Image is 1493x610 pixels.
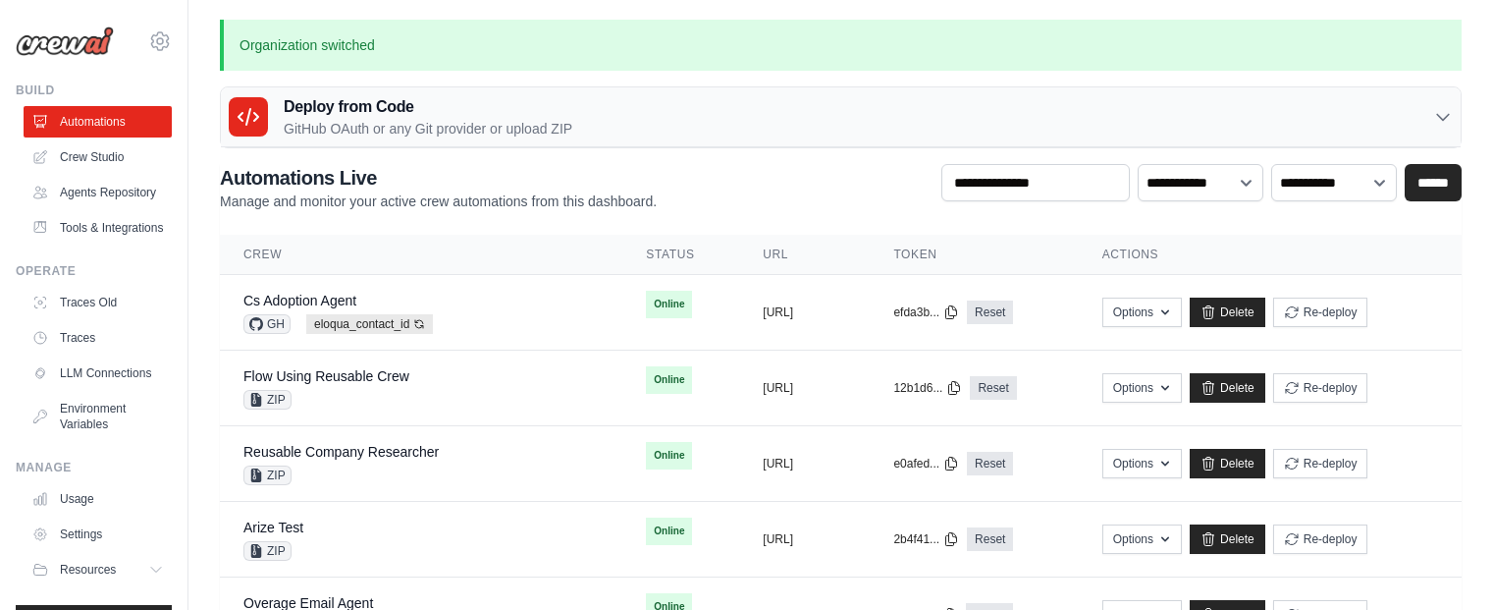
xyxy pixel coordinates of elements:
span: Online [646,442,692,470]
button: 12b1d6... [893,380,962,396]
th: URL [739,235,870,275]
th: Crew [220,235,622,275]
div: Operate [16,263,172,279]
button: Re-deploy [1273,525,1368,554]
a: Reusable Company Researcher [243,444,439,460]
a: Traces Old [24,287,172,318]
a: Reset [967,527,1013,551]
a: Delete [1190,298,1265,327]
span: ZIP [243,466,292,485]
a: Arize Test [243,520,303,535]
button: efda3b... [893,305,959,320]
span: Online [646,291,692,318]
span: Online [646,366,692,394]
a: Reset [967,452,1013,475]
p: Organization switched [220,20,1462,71]
a: Automations [24,106,172,138]
span: Resources [60,562,116,578]
a: Usage [24,483,172,515]
button: Options [1102,525,1182,554]
a: Delete [1190,449,1265,478]
a: LLM Connections [24,358,172,389]
button: 2b4f41... [893,531,959,547]
span: Online [646,518,692,545]
span: ZIP [243,390,292,410]
img: Logo [16,27,114,56]
a: Reset [970,376,1016,400]
th: Status [622,235,739,275]
button: Re-deploy [1273,449,1368,478]
h3: Deploy from Code [284,95,572,119]
th: Token [870,235,1078,275]
a: Crew Studio [24,141,172,173]
button: Resources [24,554,172,585]
span: ZIP [243,541,292,561]
a: Reset [967,301,1013,324]
a: Delete [1190,525,1265,554]
p: Manage and monitor your active crew automations from this dashboard. [220,192,657,211]
a: Agents Repository [24,177,172,208]
a: Delete [1190,373,1265,403]
button: Options [1102,373,1182,403]
div: Manage [16,460,172,475]
span: eloqua_contact_id [306,314,433,334]
a: Cs Adoption Agent [243,293,356,308]
a: Flow Using Reusable Crew [243,368,409,384]
a: Environment Variables [24,393,172,440]
div: Build [16,83,172,98]
span: GH [243,314,291,334]
h2: Automations Live [220,164,657,192]
button: Options [1102,298,1182,327]
button: e0afed... [893,456,959,471]
button: Options [1102,449,1182,478]
a: Settings [24,519,172,550]
p: GitHub OAuth or any Git provider or upload ZIP [284,119,572,139]
th: Actions [1079,235,1462,275]
button: Re-deploy [1273,298,1368,327]
a: Tools & Integrations [24,212,172,244]
a: Traces [24,322,172,354]
button: Re-deploy [1273,373,1368,403]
